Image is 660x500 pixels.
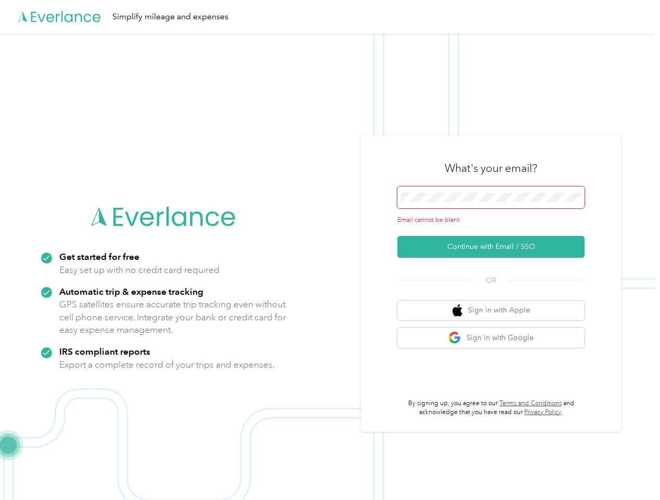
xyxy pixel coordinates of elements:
img: google logo [448,331,461,344]
strong: IRS compliant reports [59,346,150,357]
a: Privacy Policy [524,408,561,416]
p: By signing up, you agree to our and acknowledge that you have read our . [397,399,585,417]
button: Continue with Email / SSO [397,236,585,258]
div: Simplify mileage and expenses [112,10,228,23]
span: OR [473,275,509,286]
a: Terms and Conditions [499,399,562,407]
button: apple logoSign in with Apple [397,301,585,321]
p: Export a complete record of your trips and expenses. [59,358,275,371]
h3: What's your email? [445,161,537,176]
p: Easy set up with no credit card required [59,264,219,277]
div: Email cannot be blank [397,216,585,225]
button: google logoSign in with Google [397,328,585,348]
strong: Get started for free [59,251,139,262]
img: apple logo [452,304,463,317]
p: GPS satellites ensure accurate trip tracking even without cell phone service. Integrate your bank... [59,298,287,336]
strong: Automatic trip & expense tracking [59,286,203,297]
